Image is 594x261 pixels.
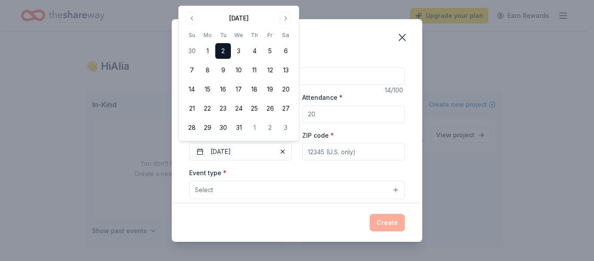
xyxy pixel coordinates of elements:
div: 14 /100 [385,85,405,95]
button: [DATE] [189,143,292,160]
th: Sunday [184,31,200,40]
th: Wednesday [231,31,247,40]
button: 20 [278,81,294,97]
button: 4 [247,43,262,59]
input: 12345 (U.S. only) [302,143,405,160]
button: 8 [200,62,215,78]
div: [DATE] [229,13,249,24]
label: ZIP code [302,131,334,140]
button: 13 [278,62,294,78]
button: 2 [215,43,231,59]
th: Thursday [247,31,262,40]
input: 20 [302,105,405,123]
th: Monday [200,31,215,40]
button: 2 [262,120,278,136]
button: 30 [184,43,200,59]
button: 18 [247,81,262,97]
label: Event type [189,169,227,177]
button: 16 [215,81,231,97]
button: 7 [184,62,200,78]
button: 14 [184,81,200,97]
button: 25 [247,101,262,116]
button: 31 [231,120,247,136]
button: 12 [262,62,278,78]
button: 1 [200,43,215,59]
button: Go to previous month [186,12,198,24]
th: Saturday [278,31,294,40]
button: 30 [215,120,231,136]
th: Tuesday [215,31,231,40]
button: 10 [231,62,247,78]
button: 15 [200,81,215,97]
button: 19 [262,81,278,97]
button: 3 [278,120,294,136]
button: 29 [200,120,215,136]
button: 28 [184,120,200,136]
button: 9 [215,62,231,78]
button: 26 [262,101,278,116]
button: 24 [231,101,247,116]
th: Friday [262,31,278,40]
button: Go to next month [280,12,292,24]
button: 17 [231,81,247,97]
label: Attendance [302,93,343,102]
button: 23 [215,101,231,116]
button: 1 [247,120,262,136]
button: 11 [247,62,262,78]
button: Select [189,181,405,199]
button: 21 [184,101,200,116]
button: 5 [262,43,278,59]
button: 27 [278,101,294,116]
button: 22 [200,101,215,116]
button: 3 [231,43,247,59]
span: Select [195,185,213,195]
button: 6 [278,43,294,59]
